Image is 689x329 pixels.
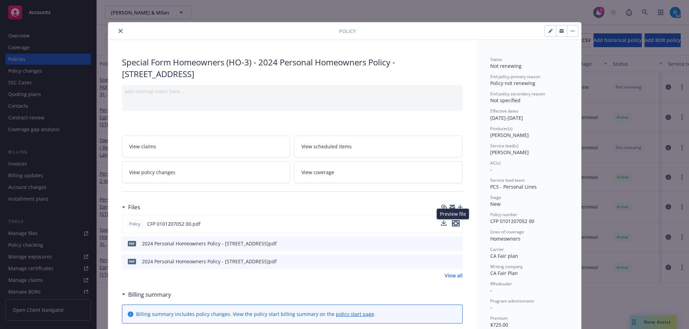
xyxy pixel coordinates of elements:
span: View scheduled items [301,143,352,150]
div: 2024 Personal Homeowners Policy - [STREET_ADDRESS]pdf [142,258,277,265]
span: CFP 0101207052 00 [490,218,534,224]
span: Policy [339,28,356,35]
h3: Billing summary [128,290,171,299]
button: close [116,27,125,35]
div: Billing summary [122,290,171,299]
span: $725.00 [490,321,508,328]
button: download file [443,240,448,247]
span: Carrier [490,246,504,252]
span: Effective dates [490,108,518,114]
span: Writing company [490,264,523,269]
div: [DATE] - [DATE] [490,108,567,121]
a: View claims [122,136,290,157]
button: preview file [454,258,460,265]
span: New [490,201,501,207]
div: Special Form Homeowners (HO-3) - 2024 Personal Homeowners Policy - [STREET_ADDRESS] [122,56,463,79]
span: - [490,304,492,311]
a: View coverage [294,161,463,183]
span: Not specified [490,97,521,104]
div: Files [122,203,140,212]
span: Lines of coverage [490,229,524,235]
span: [PERSON_NAME] [490,149,529,156]
span: AC(s) [490,160,501,166]
span: Not renewing [490,63,522,69]
a: View all [445,272,463,279]
span: Premium [490,315,508,321]
a: View scheduled items [294,136,463,157]
span: CFP 0101207052 00.pdf [147,220,200,227]
span: - [490,287,492,294]
span: Stage [490,194,501,200]
button: download file [441,220,446,227]
span: pdf [128,241,136,246]
div: 2024 Personal Homeowners Policy - [STREET_ADDRESS]pdf [142,240,277,247]
span: CA Fair Plan [490,270,518,276]
a: View policy changes [122,161,290,183]
span: End policy secondary reason [490,91,545,97]
span: View claims [129,143,156,150]
span: pdf [128,259,136,264]
span: CA Fair plan [490,253,518,259]
button: preview file [452,220,460,226]
span: Status [490,56,502,62]
span: Policy number [490,212,517,217]
span: - [490,166,492,173]
h3: Files [128,203,140,212]
span: Service lead(s) [490,143,518,149]
div: Add internal notes here... [125,88,460,95]
span: Program administrator [490,298,534,304]
span: End policy primary reason [490,74,540,79]
button: preview file [452,220,460,227]
span: Service lead team [490,177,525,183]
span: Producer(s) [490,126,513,131]
span: View coverage [301,169,334,176]
span: Policy not renewing [490,80,535,86]
button: download file [441,220,446,226]
span: View policy changes [129,169,175,176]
a: policy start page [336,311,374,317]
button: download file [443,258,448,265]
div: Preview file [437,209,469,219]
span: [PERSON_NAME] [490,132,529,138]
span: Policy [128,221,142,227]
span: PCS - Personal Lines [490,183,537,190]
span: Wholesaler [490,281,512,287]
div: Billing summary includes policy changes. View the policy start billing summary on the . [136,310,376,318]
div: Homeowners [490,235,567,242]
button: preview file [454,240,460,247]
